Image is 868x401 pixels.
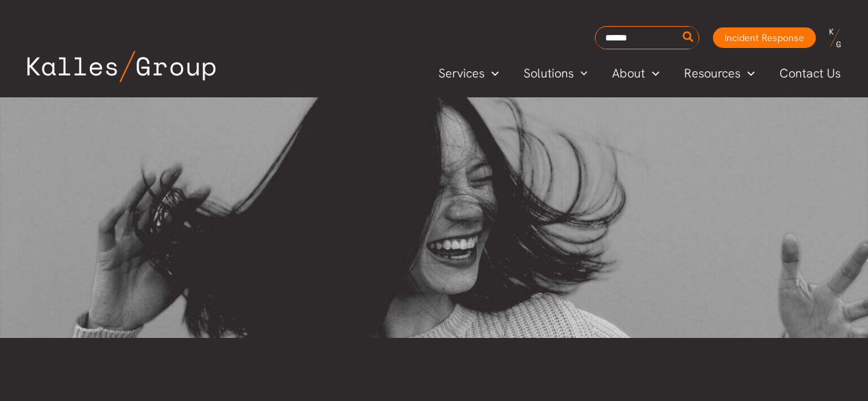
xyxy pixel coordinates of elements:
a: ServicesMenu Toggle [426,63,511,84]
span: About [612,63,645,84]
a: SolutionsMenu Toggle [511,63,600,84]
nav: Primary Site Navigation [426,62,854,84]
span: Solutions [524,63,574,84]
a: Incident Response [713,27,816,48]
span: Services [438,63,484,84]
span: Resources [684,63,740,84]
span: Contact Us [779,63,841,84]
span: Menu Toggle [645,63,659,84]
a: AboutMenu Toggle [600,63,672,84]
button: Search [680,27,697,49]
span: Menu Toggle [574,63,588,84]
span: Menu Toggle [740,63,755,84]
a: ResourcesMenu Toggle [672,63,767,84]
a: Contact Us [767,63,854,84]
img: Kalles Group [27,51,215,82]
span: Menu Toggle [484,63,499,84]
